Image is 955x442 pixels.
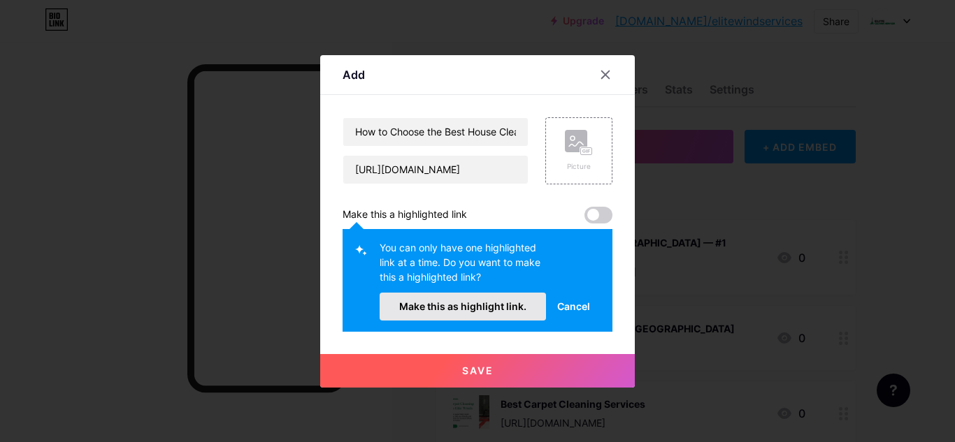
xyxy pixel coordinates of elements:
[557,299,590,314] span: Cancel
[380,240,546,293] div: You can only have one highlighted link at a time. Do you want to make this a highlighted link?
[343,118,528,146] input: Title
[380,293,546,321] button: Make this as highlight link.
[462,364,494,376] span: Save
[565,161,593,172] div: Picture
[546,293,601,321] button: Cancel
[399,300,526,312] span: Make this as highlight link.
[343,207,467,223] div: Make this a highlighted link
[320,354,635,388] button: Save
[343,156,528,184] input: URL
[343,66,365,83] div: Add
